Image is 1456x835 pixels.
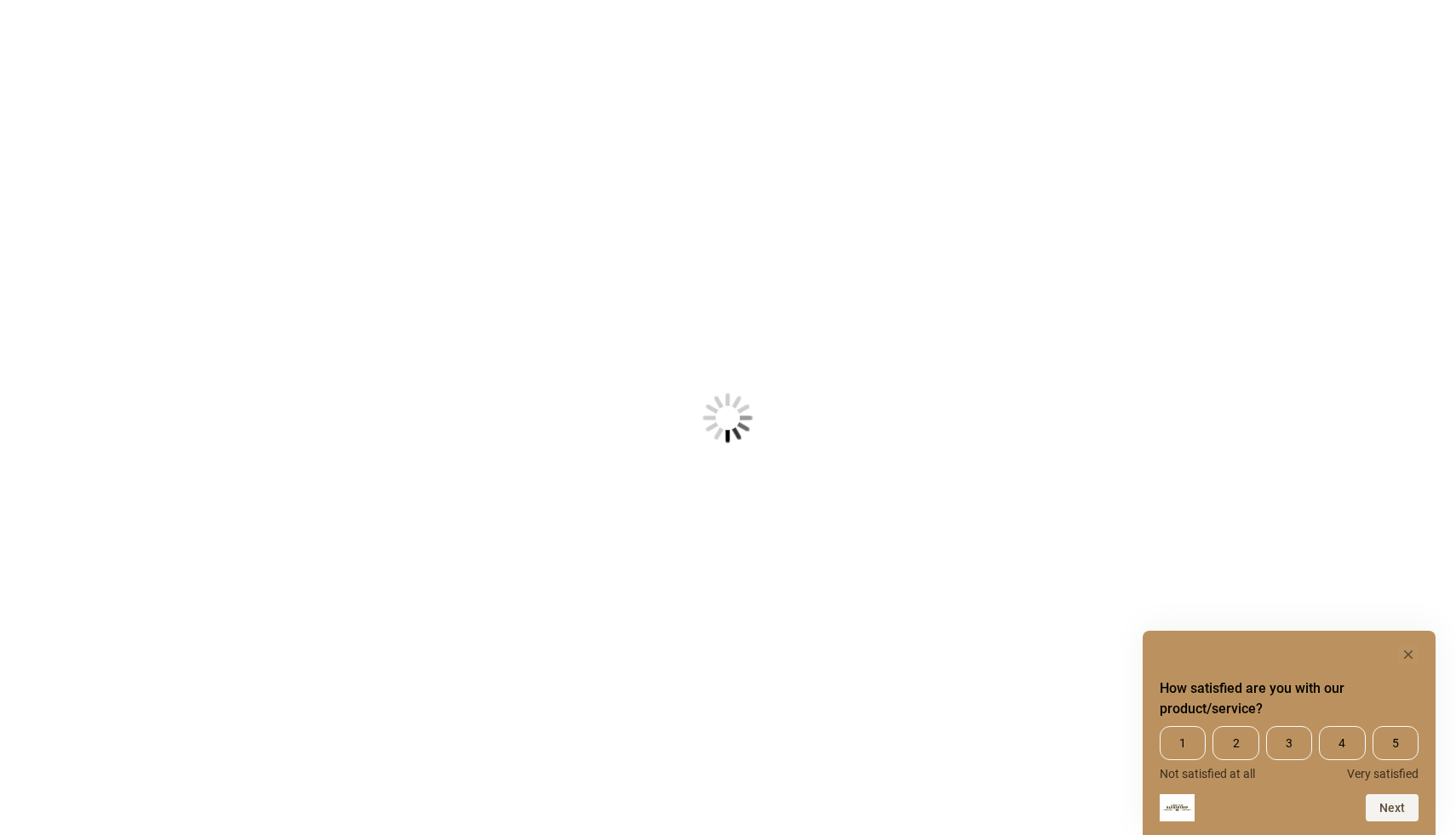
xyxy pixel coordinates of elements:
[1160,678,1419,719] h2: How satisfied are you with our product/service? Select an option from 1 to 5, with 1 being Not sa...
[619,309,837,527] img: Loading
[1266,726,1312,760] span: 3
[1366,794,1419,821] button: Next question
[1160,644,1419,821] div: How satisfied are you with our product/service? Select an option from 1 to 5, with 1 being Not sa...
[1319,726,1365,760] span: 4
[1160,767,1255,781] span: Not satisfied at all
[1212,726,1258,760] span: 2
[1398,644,1419,665] button: Hide survey
[1347,767,1419,781] span: Very satisfied
[1373,726,1419,760] span: 5
[1160,726,1419,781] div: How satisfied are you with our product/service? Select an option from 1 to 5, with 1 being Not sa...
[1160,726,1206,760] span: 1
